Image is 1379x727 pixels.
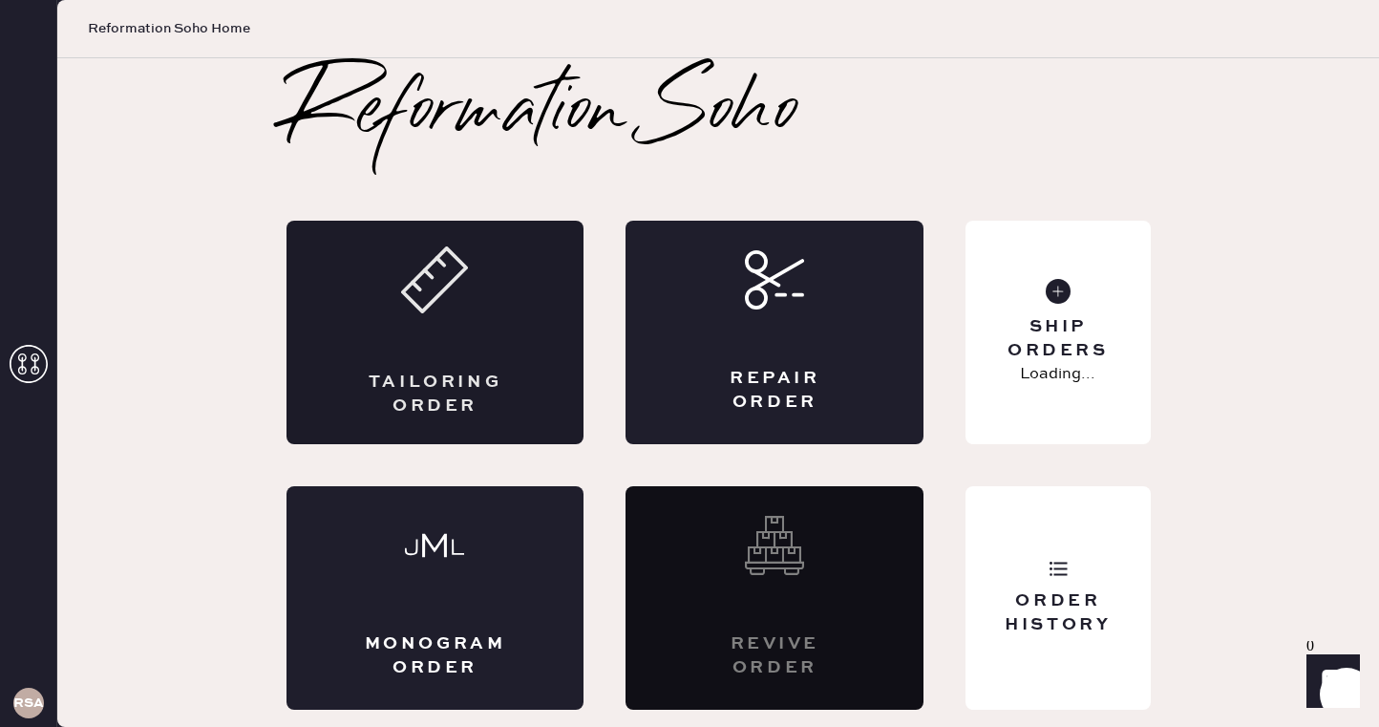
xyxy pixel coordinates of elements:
div: Repair Order [702,367,847,415]
h2: Reformation Soho [286,75,799,152]
h3: RSA [13,696,44,710]
div: Interested? Contact us at care@hemster.co [626,486,923,710]
p: Loading... [1020,363,1095,386]
span: Reformation Soho Home [88,19,250,38]
div: Order History [981,589,1135,637]
iframe: Front Chat [1288,641,1370,723]
div: Ship Orders [981,315,1135,363]
div: Revive order [702,632,847,680]
div: Monogram Order [363,632,508,680]
div: Tailoring Order [363,371,508,418]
